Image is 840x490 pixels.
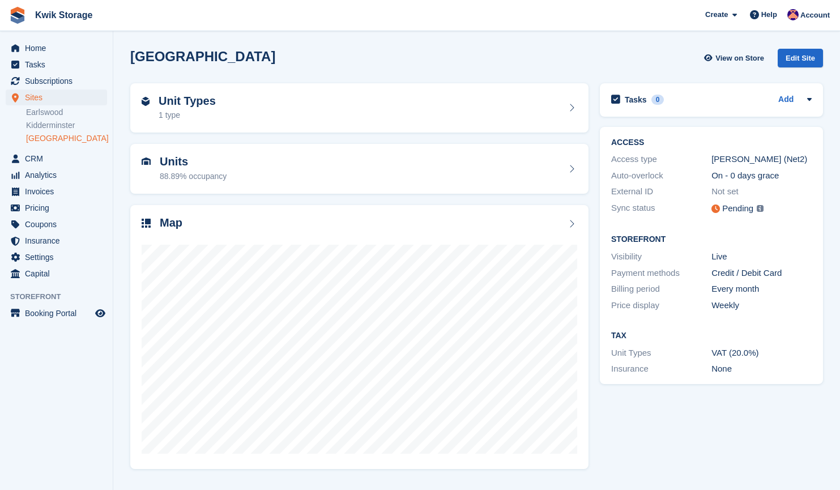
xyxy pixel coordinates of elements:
span: Invoices [25,184,93,199]
span: Tasks [25,57,93,73]
span: Sites [25,90,93,105]
span: Subscriptions [25,73,93,89]
span: Home [25,40,93,56]
div: Visibility [611,250,711,263]
div: Insurance [611,363,711,376]
div: Weekly [711,299,812,312]
a: menu [6,266,107,282]
div: External ID [611,185,711,198]
a: menu [6,90,107,105]
div: 0 [651,95,664,105]
a: menu [6,233,107,249]
h2: Units [160,155,227,168]
img: Jade Stanley [787,9,799,20]
div: Live [711,250,812,263]
h2: [GEOGRAPHIC_DATA] [130,49,275,64]
h2: Storefront [611,235,812,244]
div: Price display [611,299,711,312]
a: Map [130,205,589,470]
div: On - 0 days grace [711,169,812,182]
img: icon-info-grey-7440780725fd019a000dd9b08b2336e03edf1995a4989e88bcd33f0948082b44.svg [757,205,764,212]
div: Auto-overlock [611,169,711,182]
a: menu [6,73,107,89]
div: Billing period [611,283,711,296]
a: menu [6,249,107,265]
div: None [711,363,812,376]
div: Credit / Debit Card [711,267,812,280]
div: Not set [711,185,812,198]
a: menu [6,167,107,183]
span: CRM [25,151,93,167]
h2: Map [160,216,182,229]
a: Preview store [93,306,107,320]
a: View on Store [702,49,769,67]
div: 88.89% occupancy [160,171,227,182]
a: menu [6,151,107,167]
a: Earlswood [26,107,107,118]
div: Sync status [611,202,711,216]
div: Payment methods [611,267,711,280]
h2: Tasks [625,95,647,105]
a: Unit Types 1 type [130,83,589,133]
a: Units 88.89% occupancy [130,144,589,194]
div: Pending [722,202,753,215]
div: Unit Types [611,347,711,360]
a: menu [6,216,107,232]
span: Booking Portal [25,305,93,321]
div: 1 type [159,109,216,121]
span: Help [761,9,777,20]
img: unit-icn-7be61d7bf1b0ce9d3e12c5938cc71ed9869f7b940bace4675aadf7bd6d80202e.svg [142,157,151,165]
h2: Unit Types [159,95,216,108]
img: stora-icon-8386f47178a22dfd0bd8f6a31ec36ba5ce8667c1dd55bd0f319d3a0aa187defe.svg [9,7,26,24]
a: Edit Site [778,49,823,72]
h2: ACCESS [611,138,812,147]
h2: Tax [611,331,812,340]
a: menu [6,57,107,73]
div: VAT (20.0%) [711,347,812,360]
span: Pricing [25,200,93,216]
span: Create [705,9,728,20]
a: Kwik Storage [31,6,97,24]
span: Storefront [10,291,113,302]
span: View on Store [715,53,764,64]
a: menu [6,305,107,321]
a: menu [6,184,107,199]
div: Access type [611,153,711,166]
div: [PERSON_NAME] (Net2) [711,153,812,166]
a: menu [6,200,107,216]
img: unit-type-icn-2b2737a686de81e16bb02015468b77c625bbabd49415b5ef34ead5e3b44a266d.svg [142,97,150,106]
img: map-icn-33ee37083ee616e46c38cad1a60f524a97daa1e2b2c8c0bc3eb3415660979fc1.svg [142,219,151,228]
span: Coupons [25,216,93,232]
a: menu [6,40,107,56]
a: [GEOGRAPHIC_DATA] [26,133,107,144]
div: Edit Site [778,49,823,67]
a: Kidderminster [26,120,107,131]
span: Settings [25,249,93,265]
span: Capital [25,266,93,282]
span: Insurance [25,233,93,249]
a: Add [778,93,794,106]
div: Every month [711,283,812,296]
span: Account [800,10,830,21]
span: Analytics [25,167,93,183]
